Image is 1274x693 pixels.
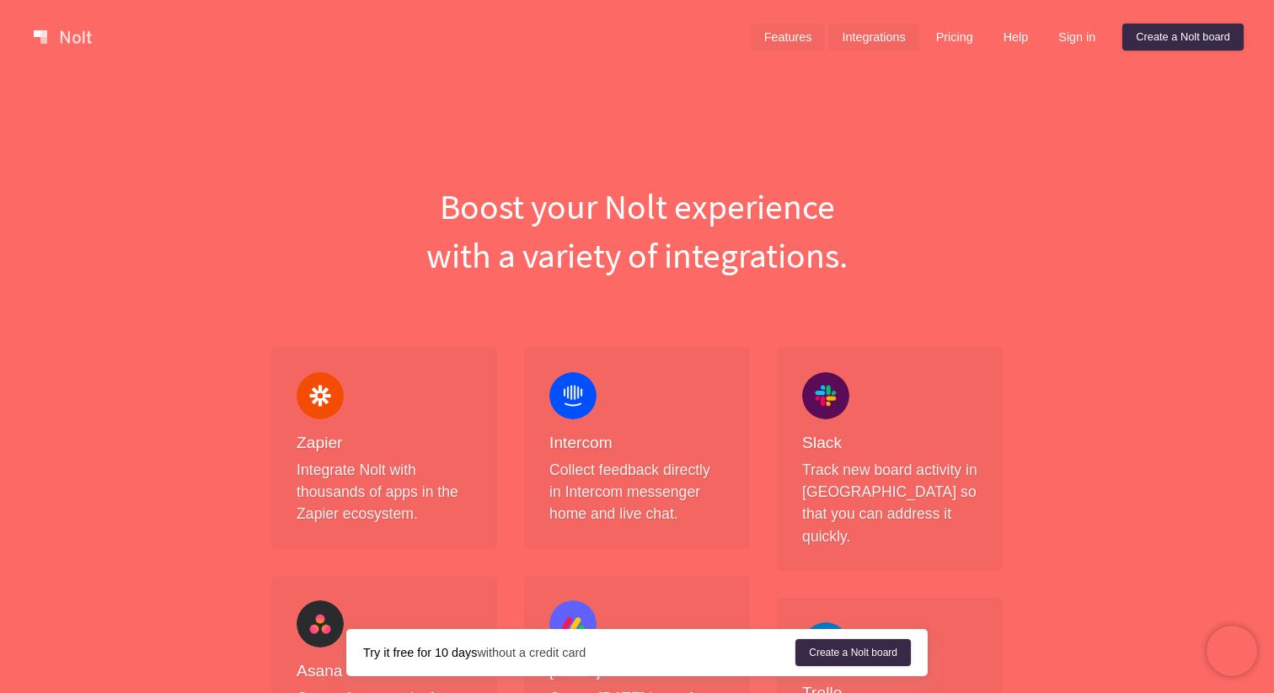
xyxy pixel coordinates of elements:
[923,24,987,51] a: Pricing
[1045,24,1109,51] a: Sign in
[751,24,826,51] a: Features
[802,433,977,454] h4: Slack
[795,639,911,666] a: Create a Nolt board
[802,459,977,548] p: Track new board activity in [GEOGRAPHIC_DATA] so that you can address it quickly.
[297,459,472,525] p: Integrate Nolt with thousands of apps in the Zapier ecosystem.
[549,433,725,454] h4: Intercom
[549,459,725,525] p: Collect feedback directly in Intercom messenger home and live chat.
[1207,626,1257,676] iframe: Chatra live chat
[363,646,477,659] strong: Try it free for 10 days
[990,24,1042,51] a: Help
[363,644,795,661] div: without a credit card
[828,24,918,51] a: Integrations
[1122,24,1244,51] a: Create a Nolt board
[258,182,1016,280] h1: Boost your Nolt experience with a variety of integrations.
[297,433,472,454] h4: Zapier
